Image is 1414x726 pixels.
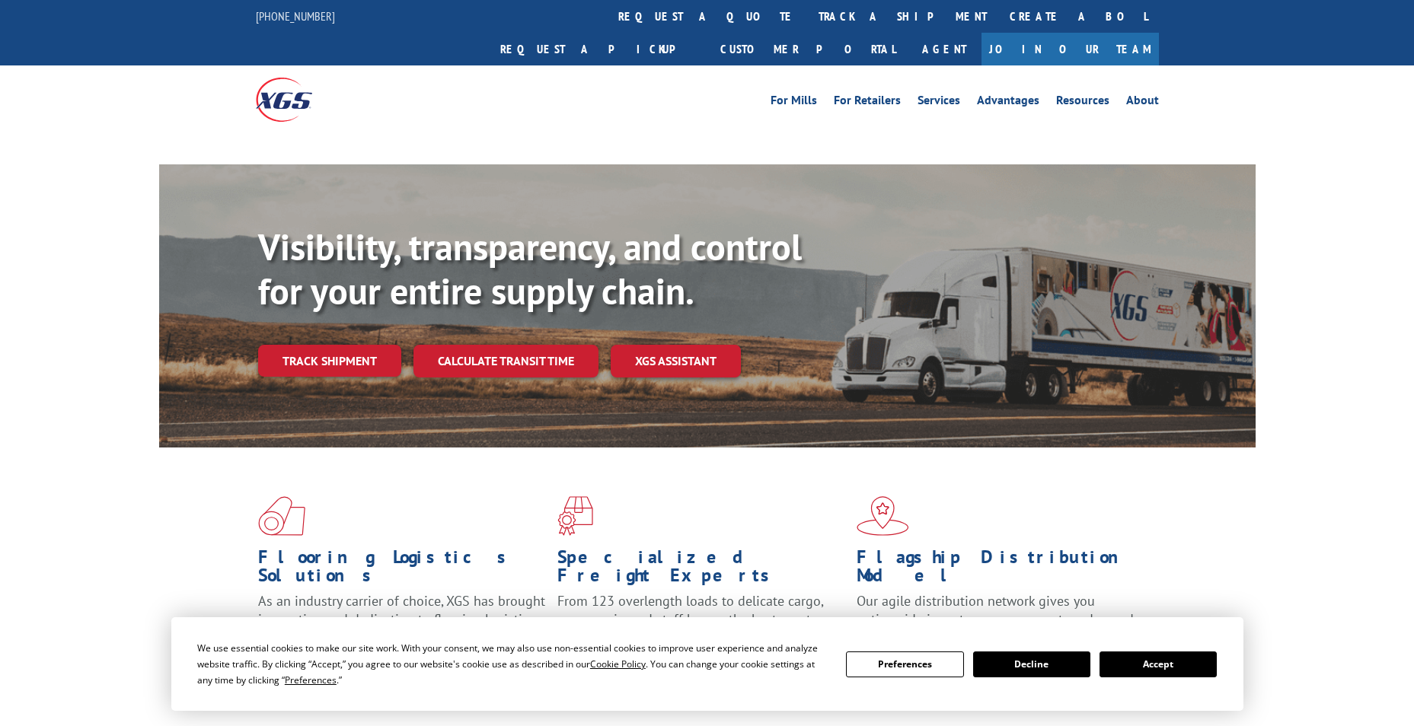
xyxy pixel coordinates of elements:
a: XGS ASSISTANT [611,345,741,377]
h1: Specialized Freight Experts [557,548,845,592]
button: Preferences [846,651,963,677]
span: Our agile distribution network gives you nationwide inventory management on demand. [857,592,1137,628]
a: For Retailers [834,94,901,111]
span: Preferences [285,673,337,686]
a: Customer Portal [709,33,907,65]
button: Accept [1100,651,1217,677]
img: xgs-icon-focused-on-flooring-red [557,496,593,536]
img: xgs-icon-flagship-distribution-model-red [857,496,909,536]
span: Cookie Policy [590,658,646,670]
a: Resources [1056,94,1109,111]
b: Visibility, transparency, and control for your entire supply chain. [258,223,802,314]
a: [PHONE_NUMBER] [256,8,335,24]
h1: Flooring Logistics Solutions [258,548,546,592]
a: Join Our Team [982,33,1159,65]
h1: Flagship Distribution Model [857,548,1144,592]
a: About [1126,94,1159,111]
a: Calculate transit time [413,345,598,377]
a: Services [918,94,960,111]
a: Agent [907,33,982,65]
p: From 123 overlength loads to delicate cargo, our experienced staff knows the best way to move you... [557,592,845,660]
div: Cookie Consent Prompt [171,617,1243,711]
img: xgs-icon-total-supply-chain-intelligence-red [258,496,305,536]
a: Request a pickup [489,33,709,65]
a: Track shipment [258,345,401,377]
span: As an industry carrier of choice, XGS has brought innovation and dedication to flooring logistics... [258,592,545,646]
button: Decline [973,651,1090,677]
a: For Mills [771,94,817,111]
a: Advantages [977,94,1039,111]
div: We use essential cookies to make our site work. With your consent, we may also use non-essential ... [197,640,828,688]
